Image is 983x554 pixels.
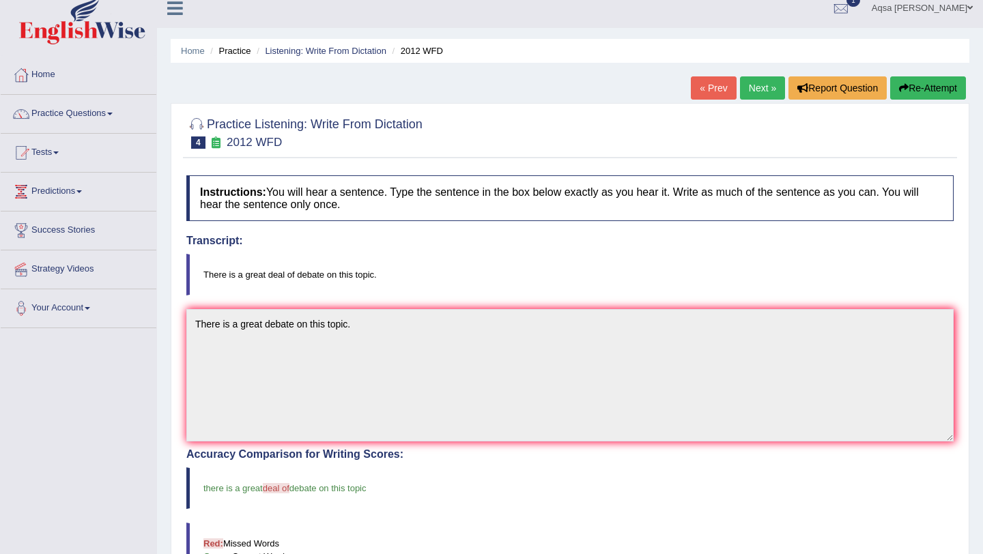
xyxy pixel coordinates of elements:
[207,44,251,57] li: Practice
[1,95,156,129] a: Practice Questions
[1,289,156,323] a: Your Account
[209,136,223,149] small: Exam occurring question
[788,76,887,100] button: Report Question
[186,175,954,221] h4: You will hear a sentence. Type the sentence in the box below exactly as you hear it. Write as muc...
[265,46,386,56] a: Listening: Write From Dictation
[203,538,223,549] b: Red:
[203,483,263,493] span: there is a great
[740,76,785,100] a: Next »
[1,212,156,246] a: Success Stories
[181,46,205,56] a: Home
[1,56,156,90] a: Home
[186,235,954,247] h4: Transcript:
[186,448,954,461] h4: Accuracy Comparison for Writing Scores:
[691,76,736,100] a: « Prev
[186,254,954,295] blockquote: There is a great deal of debate on this topic.
[1,250,156,285] a: Strategy Videos
[200,186,266,198] b: Instructions:
[186,115,423,149] h2: Practice Listening: Write From Dictation
[890,76,966,100] button: Re-Attempt
[191,136,205,149] span: 4
[389,44,443,57] li: 2012 WFD
[227,136,282,149] small: 2012 WFD
[1,173,156,207] a: Predictions
[263,483,289,493] span: deal of
[289,483,367,493] span: debate on this topic
[1,134,156,168] a: Tests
